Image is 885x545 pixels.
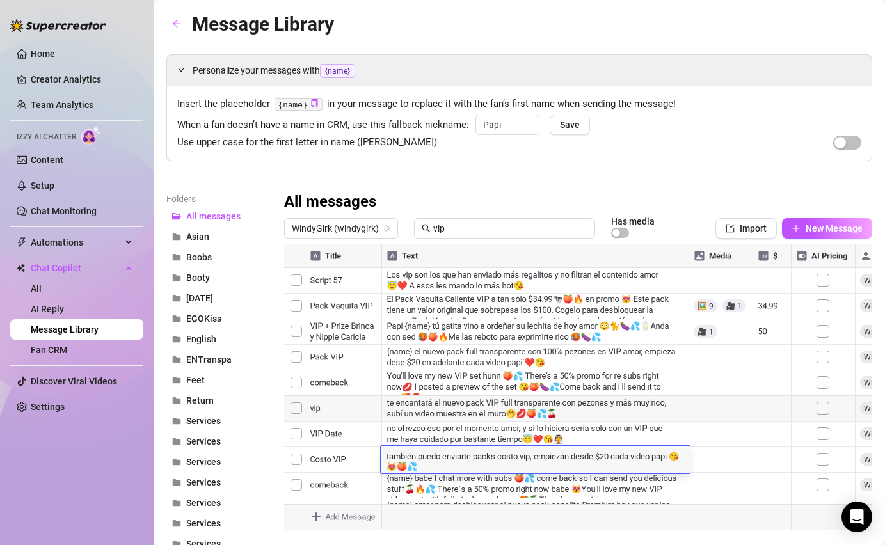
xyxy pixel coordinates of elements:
span: thunderbolt [17,237,27,248]
span: English [186,334,216,344]
a: Creator Analytics [31,69,133,90]
span: Save [560,120,580,130]
span: expanded [177,66,185,74]
button: Save [550,115,590,135]
span: Chat Copilot [31,258,122,278]
a: Settings [31,402,65,412]
button: All messages [166,206,269,226]
span: folder [172,273,181,282]
a: Setup [31,180,54,191]
span: New Message [806,223,863,233]
span: folder-open [172,212,181,221]
article: Folders [166,192,269,206]
span: team [383,225,391,232]
span: Services [186,498,221,508]
span: folder [172,314,181,323]
button: Services [166,493,269,513]
span: folder [172,232,181,241]
span: Services [186,518,221,528]
div: Open Intercom Messenger [841,502,872,532]
span: folder [172,294,181,303]
span: folder [172,457,181,466]
span: folder [172,355,181,364]
span: folder [172,478,181,487]
button: Services [166,411,269,431]
span: search [422,224,431,233]
span: Services [186,457,221,467]
button: Services [166,452,269,472]
a: All [31,283,42,294]
span: Asian [186,232,209,242]
button: Click to Copy [310,99,319,109]
span: folder [172,375,181,384]
span: Automations [31,232,122,253]
span: copy [310,99,319,107]
button: ENTranspa [166,349,269,370]
span: folder [172,416,181,425]
button: [DATE] [166,288,269,308]
button: Services [166,513,269,533]
span: Personalize your messages with [193,63,861,78]
button: Services [166,431,269,452]
input: Search messages [433,221,587,235]
button: Return [166,390,269,411]
span: folder [172,396,181,405]
span: WindyGirk (windygirk) [292,219,390,238]
button: New Message [782,218,872,239]
a: Message Library [31,324,99,335]
span: plus [792,224,801,233]
a: Fan CRM [31,345,67,355]
a: AI Reply [31,304,64,314]
button: Feet [166,370,269,390]
textarea: también puedo enviarte packs costo vip, empiezan desde $20 cada video papi 😘😻🍑💦 [381,450,690,471]
span: folder [172,253,181,262]
span: folder [172,335,181,344]
span: When a fan doesn’t have a name in CRM, use this fallback nickname: [177,118,469,133]
span: import [726,224,735,233]
span: Import [740,223,767,233]
code: {name} [275,98,323,111]
span: Services [186,436,221,446]
span: Use upper case for the first letter in name ([PERSON_NAME]) [177,135,437,150]
a: Home [31,49,55,59]
span: EGOKiss [186,313,221,324]
span: Return [186,395,214,406]
button: English [166,329,269,349]
span: [DATE] [186,293,213,303]
span: folder [172,437,181,446]
button: Services [166,472,269,493]
button: Boobs [166,247,269,267]
span: Boobs [186,252,212,262]
span: {name} [320,64,355,78]
span: ENTranspa [186,354,232,365]
a: Discover Viral Videos [31,376,117,386]
span: All messages [186,211,241,221]
img: logo-BBDzfeDw.svg [10,19,106,32]
span: Services [186,477,221,487]
button: Import [715,218,777,239]
article: Message Library [192,9,334,39]
button: Asian [166,226,269,247]
img: AI Chatter [81,126,101,145]
h3: All messages [284,192,376,212]
a: Content [31,155,63,165]
span: Feet [186,375,205,385]
a: Team Analytics [31,100,93,110]
span: Insert the placeholder in your message to replace it with the fan’s first name when sending the m... [177,97,861,112]
a: Chat Monitoring [31,206,97,216]
span: folder [172,519,181,528]
span: Services [186,416,221,426]
div: Personalize your messages with{name} [167,55,872,86]
img: Chat Copilot [17,264,25,272]
button: Booty [166,267,269,288]
article: Has media [611,217,655,225]
span: Booty [186,272,210,283]
span: folder [172,498,181,507]
span: Izzy AI Chatter [17,131,76,143]
span: arrow-left [172,19,181,28]
button: EGOKiss [166,308,269,329]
